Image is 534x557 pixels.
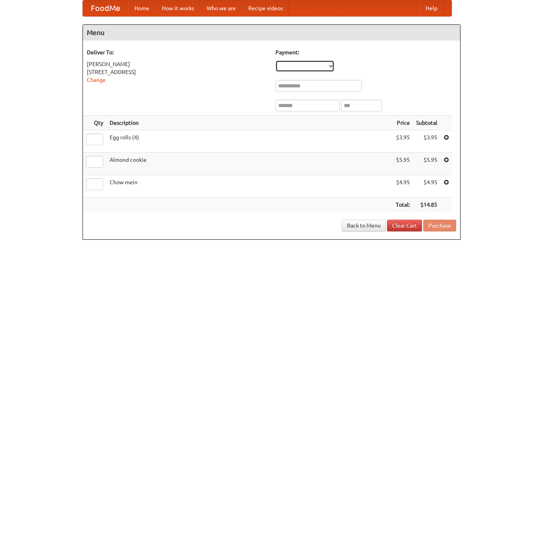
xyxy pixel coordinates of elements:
a: Back to Menu [342,220,386,231]
div: [PERSON_NAME] [87,60,268,68]
h5: Deliver To: [87,48,268,56]
td: Almond cookie [106,153,393,175]
a: Home [128,0,156,16]
a: Help [419,0,444,16]
th: Total: [393,198,413,212]
button: Purchase [423,220,456,231]
td: $4.95 [393,175,413,198]
td: $3.95 [393,130,413,153]
td: Chow mein [106,175,393,198]
td: $5.95 [413,153,440,175]
th: Price [393,116,413,130]
a: Who we are [200,0,242,16]
td: $3.95 [413,130,440,153]
th: Qty [83,116,106,130]
a: Change [87,77,106,83]
td: Egg rolls (4) [106,130,393,153]
th: Subtotal [413,116,440,130]
h5: Payment: [275,48,456,56]
div: [STREET_ADDRESS] [87,68,268,76]
a: Recipe videos [242,0,289,16]
th: $14.85 [413,198,440,212]
th: Description [106,116,393,130]
a: How it works [156,0,200,16]
a: FoodMe [83,0,128,16]
h4: Menu [83,25,460,41]
td: $4.95 [413,175,440,198]
td: $5.95 [393,153,413,175]
a: Clear Cart [387,220,422,231]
